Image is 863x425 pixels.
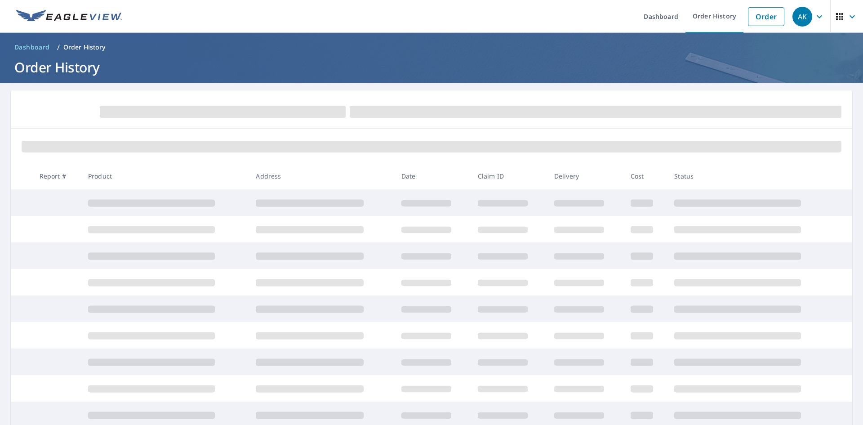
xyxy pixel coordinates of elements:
th: Status [667,163,835,189]
th: Delivery [547,163,623,189]
th: Report # [32,163,81,189]
p: Order History [63,43,106,52]
th: Date [394,163,471,189]
th: Claim ID [471,163,547,189]
a: Order [748,7,784,26]
th: Product [81,163,249,189]
div: AK [792,7,812,27]
a: Dashboard [11,40,53,54]
nav: breadcrumb [11,40,852,54]
img: EV Logo [16,10,122,23]
th: Cost [623,163,667,189]
span: Dashboard [14,43,50,52]
li: / [57,42,60,53]
h1: Order History [11,58,852,76]
th: Address [249,163,394,189]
